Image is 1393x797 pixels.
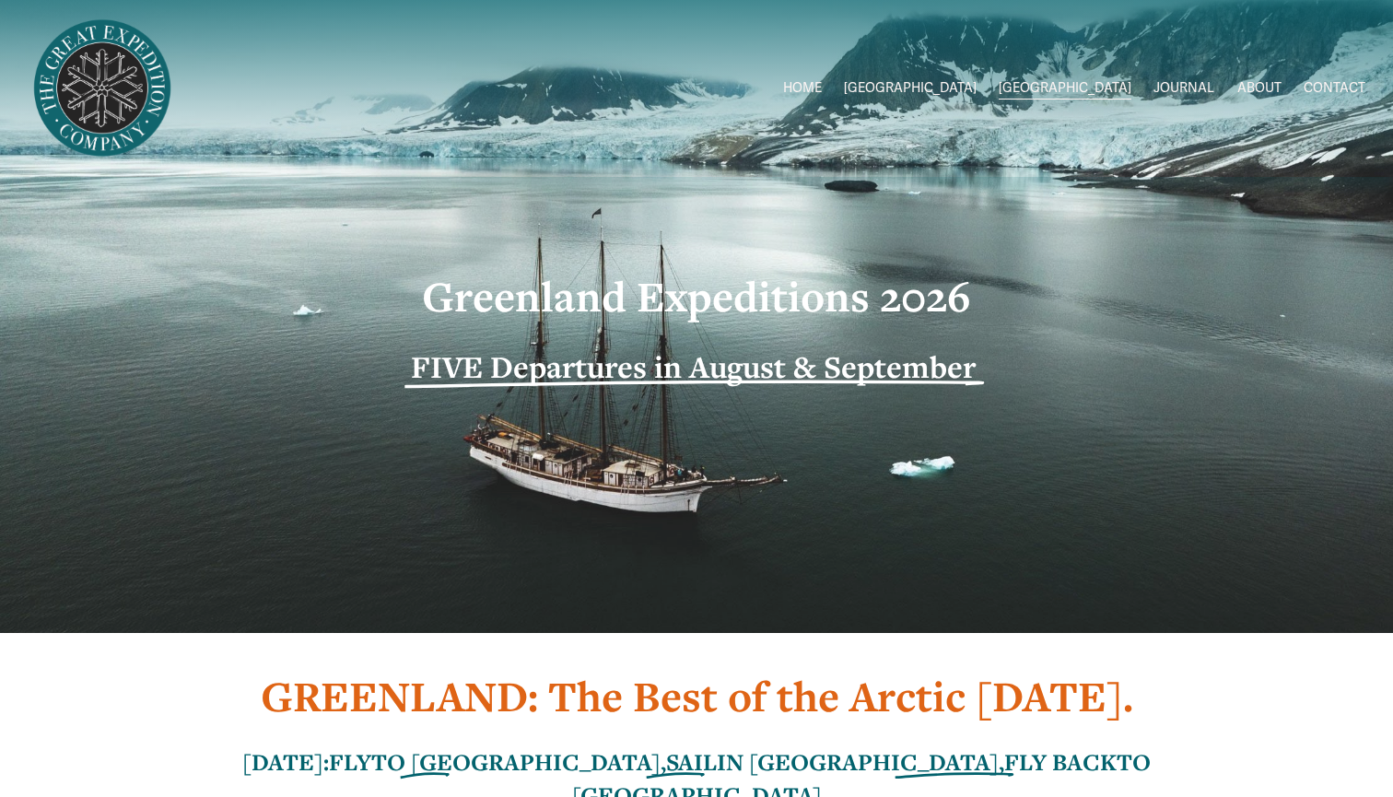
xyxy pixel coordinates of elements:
a: HOME [783,76,822,102]
a: JOURNAL [1153,76,1214,102]
a: ABOUT [1237,76,1282,102]
strong: IN [GEOGRAPHIC_DATA], [717,746,1004,778]
span: [GEOGRAPHIC_DATA] [844,76,977,100]
strong: Greenland Expeditions 2026 [422,268,971,324]
strong: [DATE]: [242,746,329,778]
a: folder dropdown [844,76,977,102]
a: CONTACT [1304,76,1365,102]
strong: TO [GEOGRAPHIC_DATA], [371,746,666,778]
img: Arctic Expeditions [28,14,177,163]
a: folder dropdown [999,76,1131,102]
strong: GREENLAND: The Best of the Arctic [DATE]. [261,668,1133,724]
strong: FLY BACK [1004,746,1117,778]
strong: FIVE Departures in August & September [411,346,976,387]
span: [GEOGRAPHIC_DATA] [999,76,1131,100]
strong: SAIL [666,746,717,778]
strong: FLY [329,746,371,778]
